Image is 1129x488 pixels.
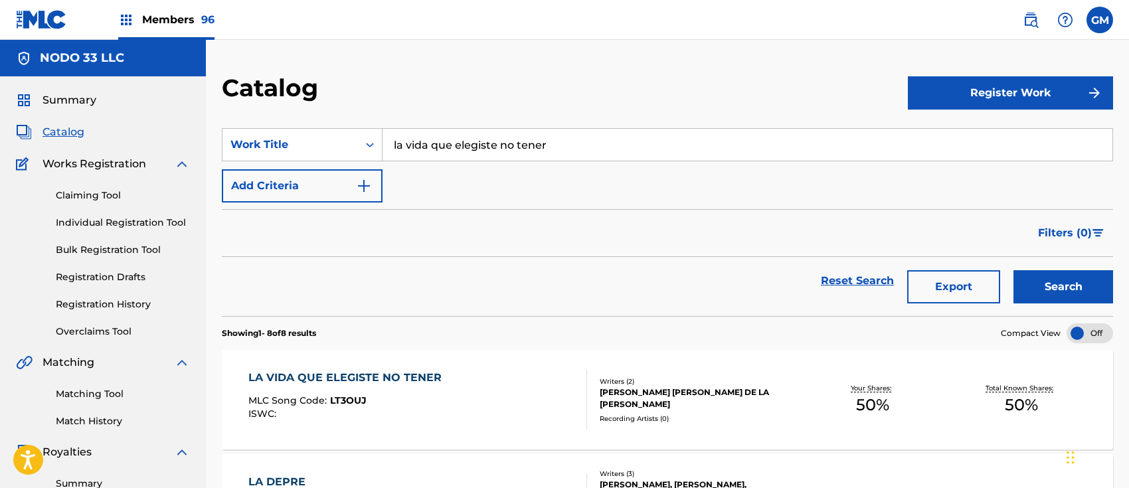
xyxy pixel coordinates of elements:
img: Works Registration [16,156,33,172]
span: Royalties [43,444,92,460]
div: Recording Artists ( 0 ) [600,414,799,424]
img: Royalties [16,444,32,460]
img: Top Rightsholders [118,12,134,28]
img: Matching [16,355,33,370]
span: Members [142,12,215,27]
a: LA VIDA QUE ELEGISTE NO TENERMLC Song Code:LT3OUJISWC:Writers (2)[PERSON_NAME] [PERSON_NAME] DE L... [222,350,1113,449]
img: help [1057,12,1073,28]
div: Drag [1067,438,1075,477]
div: [PERSON_NAME] [PERSON_NAME] DE LA [PERSON_NAME] [600,386,799,410]
div: Writers ( 2 ) [600,376,799,386]
a: Match History [56,414,190,428]
img: expand [174,355,190,370]
a: CatalogCatalog [16,124,84,140]
a: Bulk Registration Tool [56,243,190,257]
a: Claiming Tool [56,189,190,203]
button: Register Work [908,76,1113,110]
img: f7272a7cc735f4ea7f67.svg [1086,85,1102,101]
button: Filters (0) [1030,216,1113,250]
img: search [1023,12,1039,28]
img: 9d2ae6d4665cec9f34b9.svg [356,178,372,194]
div: Work Title [230,137,350,153]
h2: Catalog [222,73,325,103]
span: 50 % [856,393,889,417]
span: Filters ( 0 ) [1038,225,1092,241]
span: LT3OUJ [330,394,367,406]
a: Registration History [56,297,190,311]
button: Export [907,270,1000,303]
a: Individual Registration Tool [56,216,190,230]
a: SummarySummary [16,92,96,108]
span: Works Registration [43,156,146,172]
img: filter [1092,229,1104,237]
span: Summary [43,92,96,108]
div: Writers ( 3 ) [600,469,799,479]
span: Catalog [43,124,84,140]
div: User Menu [1086,7,1113,33]
p: Total Known Shares: [986,383,1057,393]
span: 96 [201,13,215,26]
a: Registration Drafts [56,270,190,284]
div: Help [1052,7,1079,33]
span: Matching [43,355,94,370]
button: Search [1013,270,1113,303]
iframe: Chat Widget [1063,424,1129,488]
img: Summary [16,92,32,108]
h5: NODO 33 LLC [40,50,124,66]
img: expand [174,156,190,172]
span: MLC Song Code : [248,394,330,406]
img: Accounts [16,50,32,66]
p: Showing 1 - 8 of 8 results [222,327,316,339]
img: Catalog [16,124,32,140]
img: expand [174,444,190,460]
p: Your Shares: [851,383,895,393]
span: 50 % [1005,393,1038,417]
form: Search Form [222,128,1113,316]
iframe: Resource Center [1092,305,1129,412]
a: Public Search [1017,7,1044,33]
img: MLC Logo [16,10,67,29]
a: Overclaims Tool [56,325,190,339]
a: Reset Search [814,266,901,295]
span: ISWC : [248,408,280,420]
a: Matching Tool [56,387,190,401]
span: Compact View [1001,327,1061,339]
button: Add Criteria [222,169,383,203]
div: LA VIDA QUE ELEGISTE NO TENER [248,370,448,386]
